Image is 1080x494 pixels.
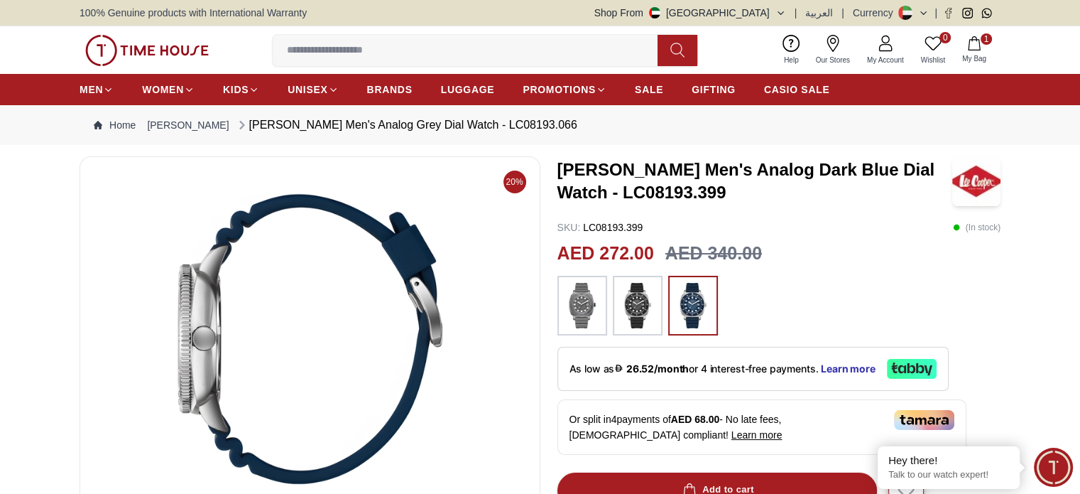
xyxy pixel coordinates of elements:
span: MEN [80,82,103,97]
a: BRANDS [367,77,413,102]
span: Our Stores [810,55,856,65]
span: WOMEN [142,82,184,97]
a: [PERSON_NAME] [147,118,229,132]
a: SALE [635,77,663,102]
h2: AED 272.00 [557,240,654,267]
a: LUGGAGE [441,77,495,102]
img: United Arab Emirates [649,7,660,18]
img: Tamara [894,410,954,430]
span: SKU : [557,222,581,233]
span: CASIO SALE [764,82,830,97]
a: Home [94,118,136,132]
a: Facebook [943,8,954,18]
span: PROMOTIONS [523,82,596,97]
span: My Account [861,55,910,65]
a: MEN [80,77,114,102]
a: UNISEX [288,77,338,102]
span: UNISEX [288,82,327,97]
a: WOMEN [142,77,195,102]
a: Whatsapp [981,8,992,18]
span: | [934,6,937,20]
a: GIFTING [692,77,736,102]
div: Currency [853,6,899,20]
span: 0 [939,32,951,43]
span: 20% [503,171,526,193]
img: ... [675,283,711,328]
button: 1My Bag [954,33,995,67]
p: ( In stock ) [953,220,1000,235]
button: العربية [805,6,833,20]
a: CASIO SALE [764,77,830,102]
span: | [795,6,797,20]
p: LC08193.399 [557,220,643,235]
a: Our Stores [807,32,858,68]
span: BRANDS [367,82,413,97]
img: ... [85,35,209,66]
span: My Bag [956,53,992,64]
span: GIFTING [692,82,736,97]
span: | [841,6,844,20]
span: Learn more [731,429,782,441]
img: Lee Cooper Men's Analog Dark Blue Dial Watch - LC08193.399 [952,156,1000,206]
a: KIDS [223,77,259,102]
a: PROMOTIONS [523,77,606,102]
span: 100% Genuine products with International Warranty [80,6,307,20]
a: 0Wishlist [912,32,954,68]
h3: AED 340.00 [665,240,762,267]
span: Wishlist [915,55,951,65]
button: Shop From[GEOGRAPHIC_DATA] [594,6,786,20]
div: Or split in 4 payments of - No late fees, [DEMOGRAPHIC_DATA] compliant! [557,399,966,455]
span: Help [778,55,804,65]
div: [PERSON_NAME] Men's Analog Grey Dial Watch - LC08193.066 [235,117,577,134]
span: KIDS [223,82,249,97]
div: Hey there! [888,453,1009,468]
h3: [PERSON_NAME] Men's Analog Dark Blue Dial Watch - LC08193.399 [557,159,952,204]
a: Instagram [962,8,973,18]
span: LUGGAGE [441,82,495,97]
span: SALE [635,82,663,97]
p: Talk to our watch expert! [888,469,1009,481]
span: 1 [981,33,992,45]
a: Help [775,32,807,68]
nav: Breadcrumb [80,105,1000,145]
span: AED 68.00 [671,414,719,425]
img: ... [564,283,600,328]
div: Chat Widget [1034,448,1073,487]
img: ... [620,283,655,328]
